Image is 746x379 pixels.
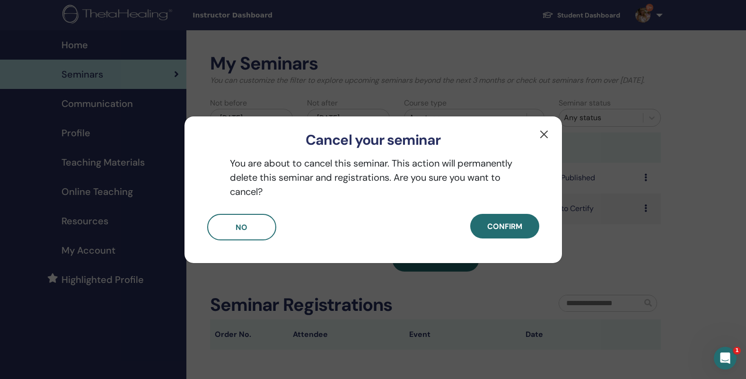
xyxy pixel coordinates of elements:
[207,156,539,199] p: You are about to cancel this seminar. This action will permanently delete this seminar and regist...
[487,221,522,231] span: Confirm
[207,214,276,240] button: No
[470,214,539,238] button: Confirm
[714,347,737,370] iframe: Intercom live chat
[733,347,741,354] span: 1
[200,132,547,149] h3: Cancel your seminar
[236,222,247,232] span: No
